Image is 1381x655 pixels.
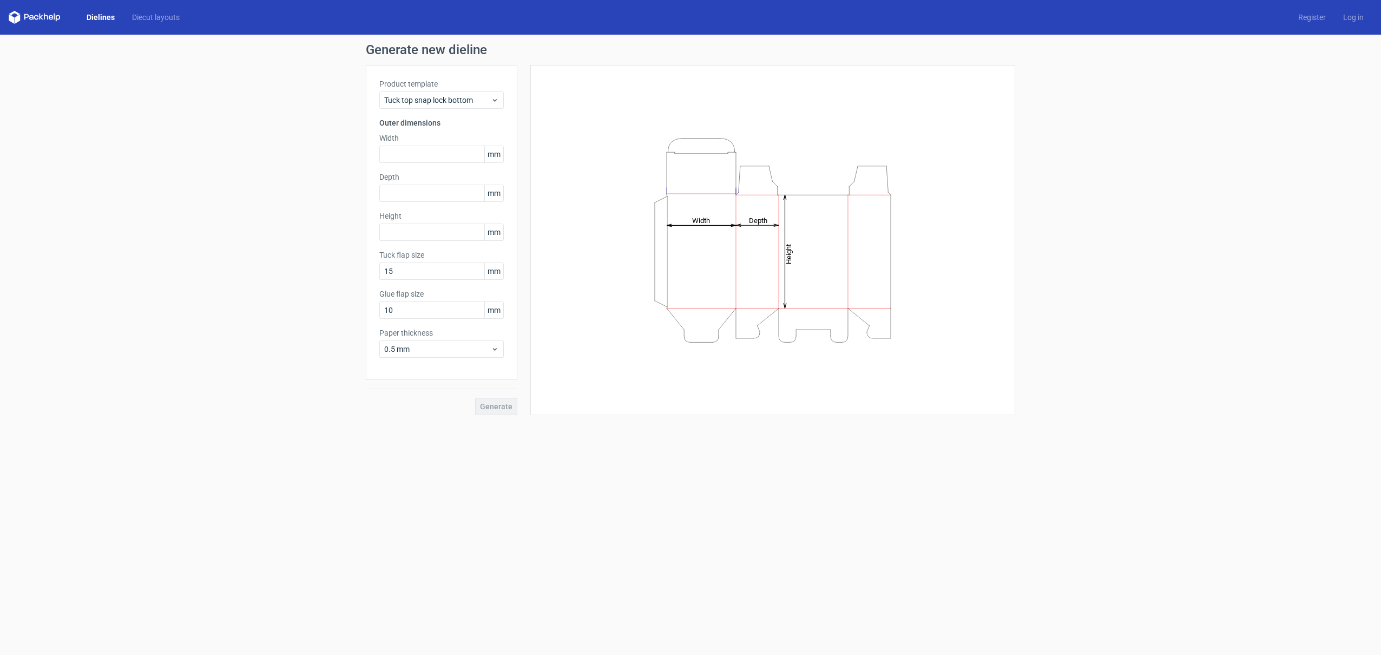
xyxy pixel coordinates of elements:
[123,12,188,23] a: Diecut layouts
[379,117,504,128] h3: Outer dimensions
[749,216,767,224] tspan: Depth
[1290,12,1334,23] a: Register
[1334,12,1372,23] a: Log in
[484,185,503,201] span: mm
[484,146,503,162] span: mm
[366,43,1015,56] h1: Generate new dieline
[384,95,491,106] span: Tuck top snap lock bottom
[379,289,504,299] label: Glue flap size
[379,133,504,143] label: Width
[379,78,504,89] label: Product template
[384,344,491,355] span: 0.5 mm
[379,327,504,338] label: Paper thickness
[484,224,503,240] span: mm
[78,12,123,23] a: Dielines
[379,211,504,221] label: Height
[484,263,503,279] span: mm
[379,172,504,182] label: Depth
[379,250,504,260] label: Tuck flap size
[484,302,503,318] span: mm
[692,216,710,224] tspan: Width
[785,244,793,264] tspan: Height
